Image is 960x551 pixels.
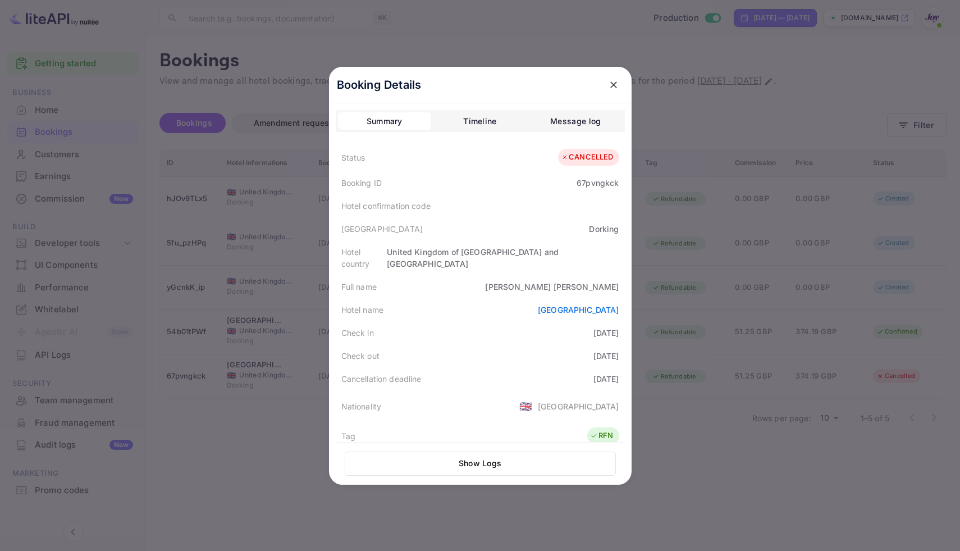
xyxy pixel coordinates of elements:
[538,400,619,412] div: [GEOGRAPHIC_DATA]
[550,115,601,128] div: Message log
[341,246,387,270] div: Hotel country
[538,305,619,315] a: [GEOGRAPHIC_DATA]
[529,112,622,130] button: Message log
[589,223,619,235] div: Dorking
[341,350,380,362] div: Check out
[337,76,422,93] p: Booking Details
[463,115,496,128] div: Timeline
[341,223,423,235] div: [GEOGRAPHIC_DATA]
[341,304,384,316] div: Hotel name
[593,327,619,339] div: [DATE]
[561,152,613,163] div: CANCELLED
[338,112,431,130] button: Summary
[590,430,613,441] div: RFN
[341,200,431,212] div: Hotel confirmation code
[485,281,619,293] div: [PERSON_NAME] [PERSON_NAME]
[341,373,422,385] div: Cancellation deadline
[577,177,619,189] div: 67pvngkck
[341,327,374,339] div: Check in
[387,246,619,270] div: United Kingdom of [GEOGRAPHIC_DATA] and [GEOGRAPHIC_DATA]
[593,350,619,362] div: [DATE]
[519,396,532,416] span: United States
[341,430,355,442] div: Tag
[433,112,527,130] button: Timeline
[341,152,365,163] div: Status
[593,373,619,385] div: [DATE]
[367,115,403,128] div: Summary
[604,75,624,95] button: close
[341,177,382,189] div: Booking ID
[341,400,382,412] div: Nationality
[341,281,377,293] div: Full name
[345,452,616,476] button: Show Logs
